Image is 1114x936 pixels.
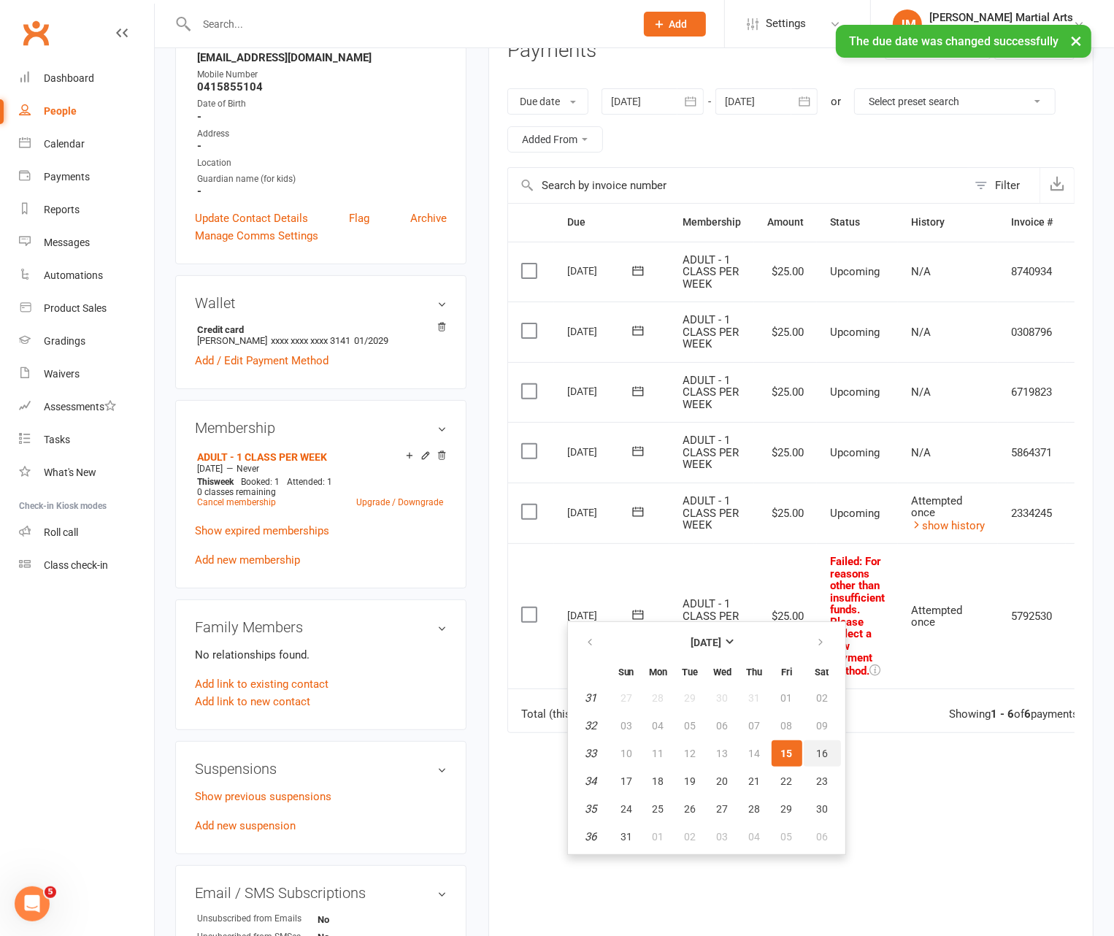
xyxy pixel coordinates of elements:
[691,637,722,648] strong: [DATE]
[19,292,154,325] a: Product Sales
[193,463,447,475] div: —
[830,265,880,278] span: Upcoming
[44,401,116,413] div: Assessments
[754,302,817,362] td: $25.00
[19,391,154,423] a: Assessments
[830,385,880,399] span: Upcoming
[195,761,447,777] h3: Suspensions
[44,269,103,281] div: Automations
[781,748,793,759] span: 15
[44,368,80,380] div: Waivers
[830,555,885,678] span: : For reasons other than insufficient funds. Please collect a new payment method.
[349,210,369,227] a: Flag
[45,886,56,898] span: 5
[816,803,828,815] span: 30
[44,138,85,150] div: Calendar
[611,796,642,822] button: 24
[683,313,739,350] span: ADULT - 1 CLASS PER WEEK
[898,204,998,241] th: History
[195,619,447,635] h3: Family Members
[995,177,1020,194] div: Filter
[685,803,696,815] span: 26
[19,516,154,549] a: Roll call
[781,803,793,815] span: 29
[817,204,898,241] th: Status
[44,434,70,445] div: Tasks
[507,126,603,153] button: Added From
[749,803,761,815] span: 28
[19,128,154,161] a: Calendar
[19,95,154,128] a: People
[717,831,729,843] span: 03
[44,302,107,314] div: Product Sales
[998,362,1066,423] td: 6719823
[567,380,634,402] div: [DATE]
[287,477,332,487] span: Attended: 1
[643,796,674,822] button: 25
[1024,707,1031,721] strong: 6
[618,667,634,678] small: Sunday
[893,9,922,39] div: JM
[911,519,985,532] a: show history
[19,259,154,292] a: Automations
[241,477,280,487] span: Booked: 1
[653,831,664,843] span: 01
[991,707,1014,721] strong: 1 - 6
[18,15,54,51] a: Clubworx
[195,885,447,901] h3: Email / SMS Subscriptions
[754,242,817,302] td: $25.00
[772,824,802,850] button: 05
[44,335,85,347] div: Gradings
[195,210,308,227] a: Update Contact Details
[816,775,828,787] span: 23
[197,477,214,487] span: This
[675,796,706,822] button: 26
[804,768,841,794] button: 23
[197,464,223,474] span: [DATE]
[197,139,447,153] strong: -
[754,362,817,423] td: $25.00
[683,374,739,411] span: ADULT - 1 CLASS PER WEEK
[197,110,447,123] strong: -
[781,775,793,787] span: 22
[683,597,739,634] span: ADULT - 1 CLASS PER WEEK
[585,719,596,732] em: 32
[621,831,632,843] span: 31
[998,483,1066,544] td: 2334245
[567,440,634,463] div: [DATE]
[567,604,634,626] div: [DATE]
[197,912,318,926] div: Unsubscribed from Emails
[197,172,447,186] div: Guardian name (for kids)
[508,168,967,203] input: Search by invoice number
[197,97,447,111] div: Date of Birth
[911,494,962,520] span: Attempted once
[653,803,664,815] span: 25
[830,507,880,520] span: Upcoming
[271,335,350,346] span: xxxx xxxx xxxx 3141
[929,11,1073,24] div: [PERSON_NAME] Martial Arts
[683,253,739,291] span: ADULT - 1 CLASS PER WEEK
[815,667,829,678] small: Saturday
[998,302,1066,362] td: 0308796
[740,824,770,850] button: 04
[44,467,96,478] div: What's New
[717,803,729,815] span: 27
[816,748,828,759] span: 16
[192,14,625,34] input: Search...
[621,803,632,815] span: 24
[675,768,706,794] button: 19
[669,204,754,241] th: Membership
[830,555,885,678] span: Failed
[19,358,154,391] a: Waivers
[911,604,962,629] span: Attempted once
[195,646,447,664] p: No relationships found.
[354,335,388,346] span: 01/2029
[911,265,931,278] span: N/A
[781,667,792,678] small: Friday
[195,693,310,710] a: Add link to new contact
[44,559,108,571] div: Class check-in
[998,422,1066,483] td: 5864371
[19,325,154,358] a: Gradings
[318,914,402,925] strong: No
[195,675,329,693] a: Add link to existing contact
